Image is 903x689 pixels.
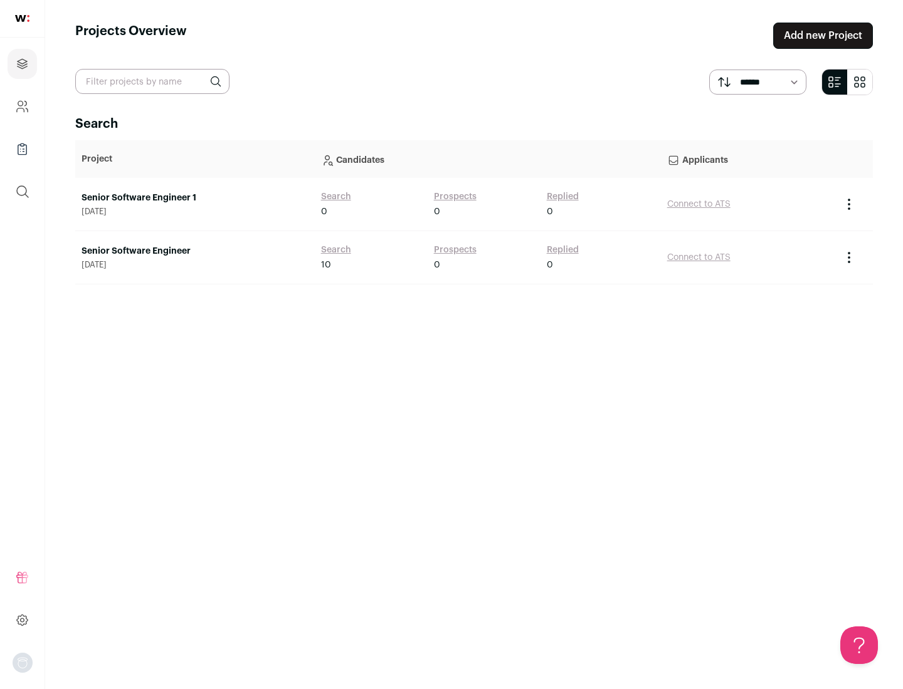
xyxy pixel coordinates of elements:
span: [DATE] [82,207,309,217]
a: Connect to ATS [667,200,731,209]
span: 0 [547,259,553,271]
span: 10 [321,259,331,271]
a: Prospects [434,190,477,203]
button: Open dropdown [13,653,33,673]
a: Replied [547,244,579,256]
p: Candidates [321,147,655,172]
img: nopic.png [13,653,33,673]
a: Search [321,244,351,256]
button: Project Actions [842,250,857,265]
a: Prospects [434,244,477,256]
input: Filter projects by name [75,69,230,94]
span: [DATE] [82,260,309,270]
span: 0 [434,259,440,271]
a: Search [321,190,351,203]
a: Add new Project [773,23,873,49]
a: Connect to ATS [667,253,731,262]
h2: Search [75,115,873,133]
a: Senior Software Engineer 1 [82,192,309,204]
a: Senior Software Engineer [82,245,309,257]
span: 0 [434,205,440,218]
a: Company and ATS Settings [8,91,37,122]
button: Project Actions [842,197,857,212]
span: 0 [321,205,327,218]
h1: Projects Overview [75,23,187,49]
a: Projects [8,49,37,79]
a: Replied [547,190,579,203]
span: 0 [547,205,553,218]
p: Applicants [667,147,829,172]
iframe: Toggle Customer Support [840,626,878,664]
img: wellfound-shorthand-0d5821cbd27db2630d0214b213865d53afaa358527fdda9d0ea32b1df1b89c2c.svg [15,15,29,22]
a: Company Lists [8,134,37,164]
p: Project [82,153,309,165]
